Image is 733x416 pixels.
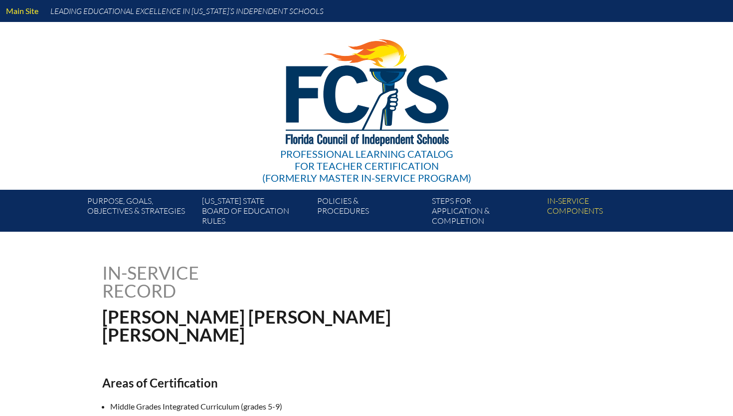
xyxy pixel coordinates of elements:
[102,376,453,390] h2: Areas of Certification
[102,308,430,344] h1: [PERSON_NAME] [PERSON_NAME] [PERSON_NAME]
[2,4,42,17] a: Main Site
[262,148,471,184] div: Professional Learning Catalog (formerly Master In-service Program)
[264,22,470,158] img: FCISlogo221.eps
[543,194,658,232] a: In-servicecomponents
[295,160,439,172] span: for Teacher Certification
[198,194,313,232] a: [US_STATE] StateBoard of Education rules
[428,194,543,232] a: Steps forapplication & completion
[258,20,475,186] a: Professional Learning Catalog for Teacher Certification(formerly Master In-service Program)
[83,194,198,232] a: Purpose, goals,objectives & strategies
[102,264,303,300] h1: In-service record
[313,194,428,232] a: Policies &Procedures
[110,400,461,413] li: Middle Grades Integrated Curriculum (grades 5-9)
